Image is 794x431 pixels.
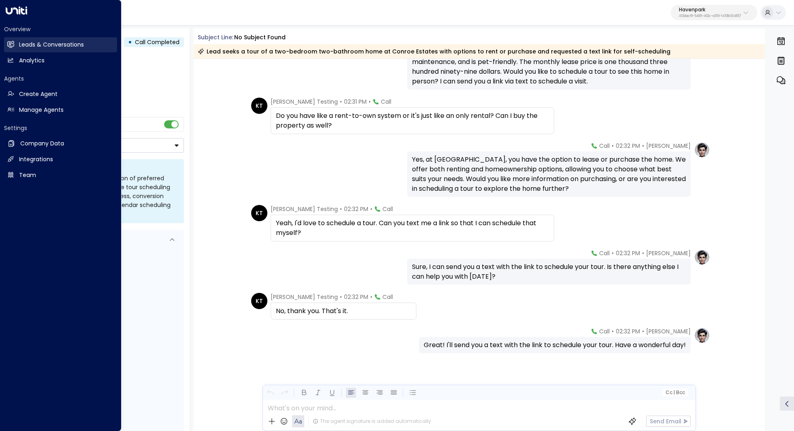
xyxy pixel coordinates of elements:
span: [PERSON_NAME] Testing [271,293,338,301]
h2: Integrations [19,155,53,164]
button: Undo [265,388,275,398]
span: Subject Line: [198,33,233,41]
div: Great! I'll send you a text with the link to schedule your tour. Have a wonderful day! [424,340,686,350]
span: • [612,327,614,335]
h2: Agents [4,75,117,83]
span: [PERSON_NAME] Testing [271,205,338,213]
span: Call [381,98,391,106]
span: | [673,390,675,395]
h2: Analytics [19,56,45,65]
span: Call [382,293,393,301]
div: Yeah, I'd love to schedule a tour. Can you text me a link so that I can schedule that myself? [276,218,549,238]
a: Company Data [4,136,117,151]
span: 02:32 PM [616,327,640,335]
div: KT [251,98,267,114]
span: 02:31 PM [344,98,367,106]
button: Havenpark413dacf9-5485-402c-a519-14108c614857 [671,5,757,20]
span: Cc Bcc [665,390,685,395]
button: Redo [280,388,290,398]
span: Call [599,142,610,150]
a: Integrations [4,152,117,167]
span: [PERSON_NAME] Testing [271,98,338,106]
span: • [340,205,342,213]
span: • [642,327,644,335]
div: Yes, at [GEOGRAPHIC_DATA], you have the option to lease or purchase the home. We offer both renti... [412,155,686,194]
div: KT [251,293,267,309]
h2: Team [19,171,36,179]
span: • [369,98,371,106]
span: Call Completed [135,38,179,46]
span: Call [382,205,393,213]
a: Team [4,168,117,183]
a: Manage Agents [4,102,117,117]
div: Lead seeks a tour of a two-bedroom two-bathroom home at Conroe Estates with options to rent or pu... [198,47,670,55]
h2: Settings [4,124,117,132]
h2: Company Data [20,139,64,148]
span: [PERSON_NAME] [646,327,691,335]
div: KT [251,205,267,221]
h2: Overview [4,25,117,33]
a: Create Agent [4,87,117,102]
div: No subject found [234,33,286,42]
h2: Create Agent [19,90,58,98]
a: Analytics [4,53,117,68]
span: • [642,142,644,150]
span: • [612,142,614,150]
h2: Manage Agents [19,106,64,114]
a: Leads & Conversations [4,37,117,52]
div: Sure, I can send you a text with the link to schedule your tour. Is there anything else I can hel... [412,262,686,282]
div: • [128,35,132,49]
span: 02:32 PM [344,293,368,301]
span: • [612,249,614,257]
span: [PERSON_NAME] [646,249,691,257]
span: • [370,293,372,301]
p: Havenpark [679,7,741,12]
div: Do you have like a rent-to-own system or it's just like an only rental? Can I buy the property as... [276,111,549,130]
span: Call [599,327,610,335]
h2: Leads & Conversations [19,41,84,49]
img: profile-logo.png [694,142,710,158]
span: Call [599,249,610,257]
span: • [340,98,342,106]
img: profile-logo.png [694,327,710,344]
p: 413dacf9-5485-402c-a519-14108c614857 [679,15,741,18]
div: No, thank you. That's it. [276,306,411,316]
span: • [370,205,372,213]
span: • [340,293,342,301]
span: [PERSON_NAME] [646,142,691,150]
span: 02:32 PM [344,205,368,213]
span: 02:32 PM [616,142,640,150]
button: Cc|Bcc [662,389,688,397]
span: 02:32 PM [616,249,640,257]
span: • [642,249,644,257]
img: profile-logo.png [694,249,710,265]
div: The agent signature is added automatically [313,418,431,425]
